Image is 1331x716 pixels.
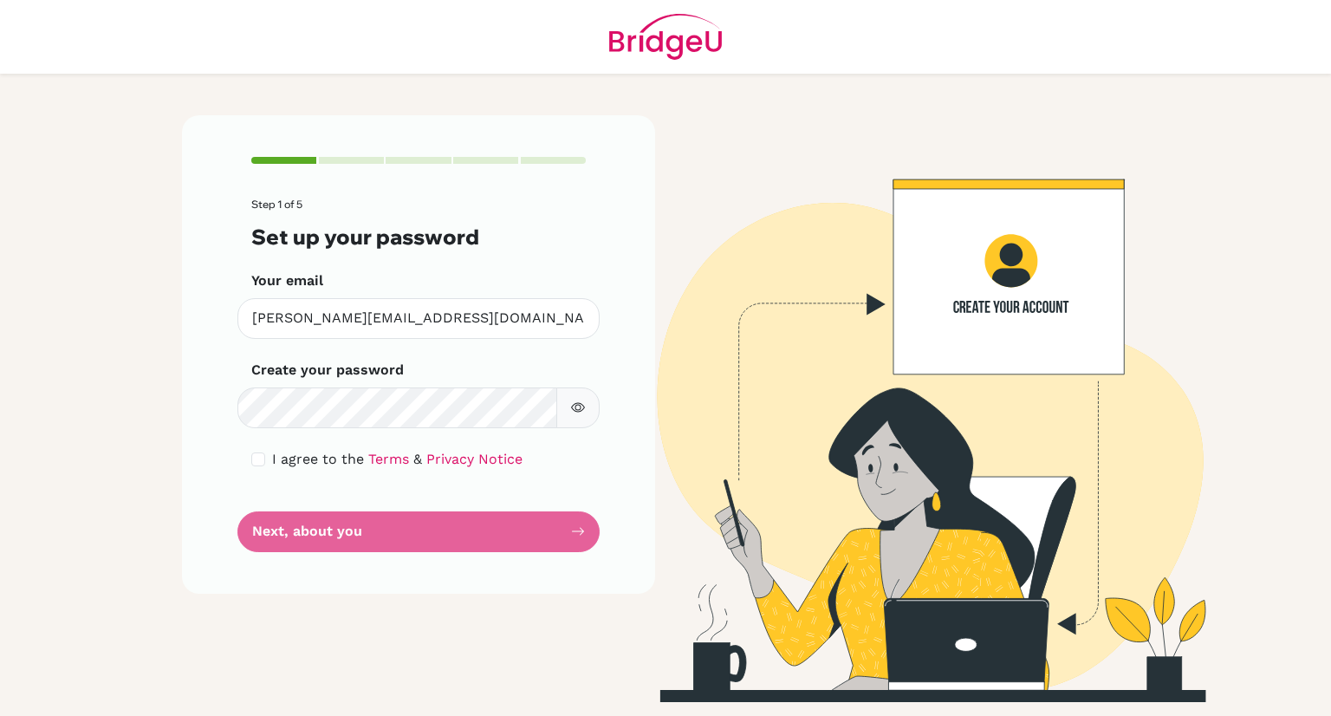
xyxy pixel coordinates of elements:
h3: Set up your password [251,225,586,250]
label: Your email [251,270,323,291]
span: I agree to the [272,451,364,467]
span: Step 1 of 5 [251,198,302,211]
a: Terms [368,451,409,467]
label: Create your password [251,360,404,381]
span: & [413,451,422,467]
input: Insert your email* [237,298,600,339]
a: Privacy Notice [426,451,523,467]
